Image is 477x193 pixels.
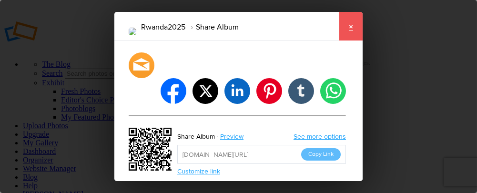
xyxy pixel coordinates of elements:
[215,131,251,143] a: Preview
[141,19,185,35] li: Rwanda2025
[256,78,282,104] li: pinterest
[129,28,136,35] img: DSC09648.png
[301,148,341,161] button: Copy Link
[177,131,215,143] div: Share Album
[161,78,186,104] li: facebook
[320,78,346,104] li: whatsapp
[294,132,346,141] a: See more options
[339,12,363,41] a: ×
[185,19,239,35] li: Share Album
[129,128,174,173] div: https://slickpic.us/18143933MEzE
[193,78,218,104] li: twitter
[177,167,220,175] a: Customize link
[224,78,250,104] li: linkedin
[288,78,314,104] li: tumblr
